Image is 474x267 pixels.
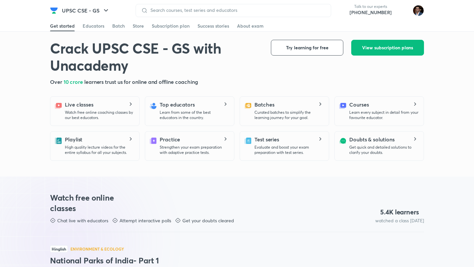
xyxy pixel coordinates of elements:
[160,101,195,109] h5: Top educators
[84,78,198,85] span: learners trust us for online and offline coaching
[112,23,125,29] div: Batch
[57,217,108,224] p: Chat live with educators
[413,5,424,16] img: Amber Nigam
[286,44,329,51] span: Try learning for free
[197,23,229,29] div: Success stories
[160,110,229,120] p: Learn from some of the best educators in the country.
[237,23,264,29] div: About exam
[349,110,418,120] p: Learn every subject in detail from your favourite educator.
[65,101,93,109] h5: Live classes
[50,78,64,85] span: Over
[350,4,392,9] p: Talk to our experts
[351,40,424,56] button: View subscription plans
[152,21,190,31] a: Subscription plan
[271,40,343,56] button: Try learning for free
[50,40,260,74] h1: Crack UPSC CSE - GS with Unacademy
[133,23,144,29] div: Store
[350,9,392,16] a: [PHONE_NUMBER]
[397,5,408,16] img: avatar
[160,145,229,155] p: Strengthen your exam preparation with adaptive practice tests.
[362,44,413,51] span: View subscription plans
[83,23,104,29] div: Educators
[254,145,324,155] p: Evaluate and boost your exam preparation with test series.
[83,21,104,31] a: Educators
[254,135,279,143] h5: Test series
[50,7,58,14] img: Company Logo
[349,135,395,143] h5: Doubts & solutions
[58,4,114,17] button: UPSC CSE - GS
[50,21,75,31] a: Get started
[65,145,134,155] p: High quality lecture videos for the entire syllabus for all your subjects.
[237,21,264,31] a: About exam
[160,135,180,143] h5: Practice
[336,4,350,17] img: call-us
[380,208,419,216] h4: 5.4 K learners
[70,247,124,251] p: Environment & Ecology
[254,101,274,109] h5: Batches
[64,78,84,85] span: 10 crore
[375,217,424,224] p: watched a class [DATE]
[133,21,144,31] a: Store
[50,23,75,29] div: Get started
[65,135,82,143] h5: Playlist
[148,8,326,13] input: Search courses, test series and educators
[112,21,125,31] a: Batch
[182,217,234,224] p: Get your doubts cleared
[50,245,68,253] span: Hinglish
[119,217,171,224] p: Attempt interactive polls
[152,23,190,29] div: Subscription plan
[254,110,324,120] p: Curated batches to simplify the learning journey for your goal.
[197,21,229,31] a: Success stories
[50,192,126,213] h3: Watch free online classes
[349,145,418,155] p: Get quick and detailed solutions to clarify your doubts.
[65,110,134,120] p: Watch free online coaching classes by our best educators.
[50,255,424,266] h3: National Parks of India- Part 1
[349,101,369,109] h5: Courses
